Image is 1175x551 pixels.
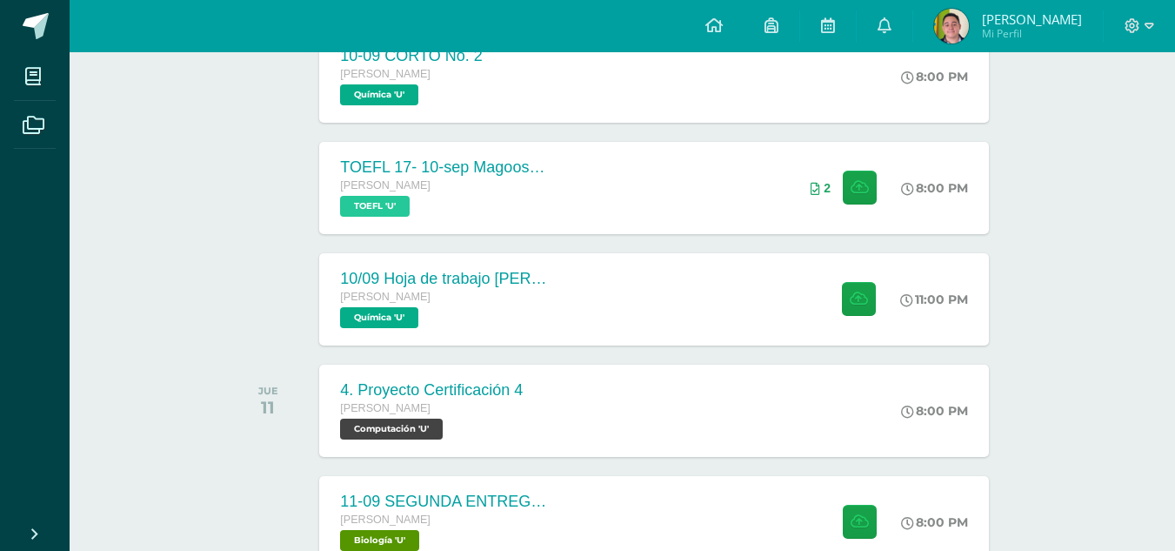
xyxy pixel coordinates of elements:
[340,179,431,192] span: [PERSON_NAME]
[340,196,410,217] span: TOEFL 'U'
[982,26,1082,41] span: Mi Perfil
[340,270,549,288] div: 10/09 Hoja de trabajo [PERSON_NAME] y cetonas
[340,158,549,177] div: TOEFL 17- 10-sep Magoosh Tests Listening and Reading
[982,10,1082,28] span: [PERSON_NAME]
[340,530,419,551] span: Biología 'U'
[901,514,968,530] div: 8:00 PM
[340,68,431,80] span: [PERSON_NAME]
[901,403,968,419] div: 8:00 PM
[258,385,278,397] div: JUE
[901,69,968,84] div: 8:00 PM
[340,419,443,440] span: Computación 'U'
[900,292,968,307] div: 11:00 PM
[340,381,523,400] div: 4. Proyecto Certificación 4
[340,514,431,526] span: [PERSON_NAME]
[340,84,418,105] span: Química 'U'
[340,493,549,511] div: 11-09 SEGUNDA ENTREGA DE GUÍA
[340,291,431,303] span: [PERSON_NAME]
[340,47,482,65] div: 10-09 CORTO No. 2
[934,9,969,44] img: 2ac621d885da50cde50dcbe7d88617bc.png
[811,181,831,195] div: Archivos entregados
[901,180,968,196] div: 8:00 PM
[340,307,418,328] span: Química 'U'
[824,181,831,195] span: 2
[258,397,278,418] div: 11
[340,402,431,414] span: [PERSON_NAME]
